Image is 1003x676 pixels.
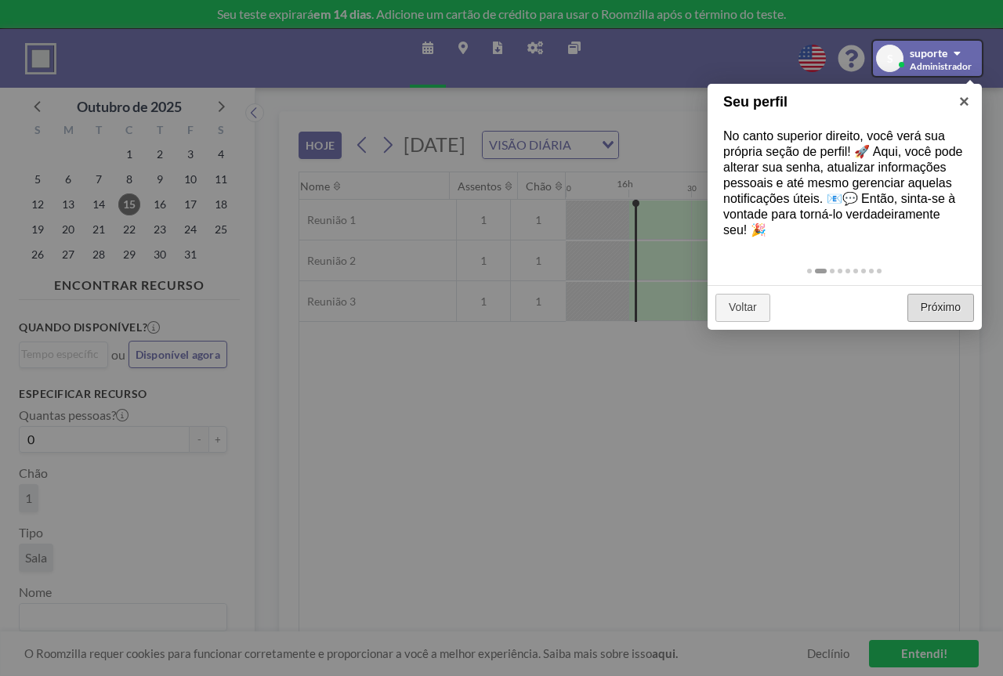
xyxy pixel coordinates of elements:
a: Voltar [715,294,770,322]
font: Seu perfil [723,94,788,110]
font: Voltar [729,301,757,313]
a: × [947,84,982,119]
font: Próximo [921,301,961,313]
font: × [959,92,969,111]
a: Próximo [907,294,974,322]
font: No canto superior direito, você verá sua própria seção de perfil! 🚀 Aqui, você pode alterar sua s... [723,129,963,237]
